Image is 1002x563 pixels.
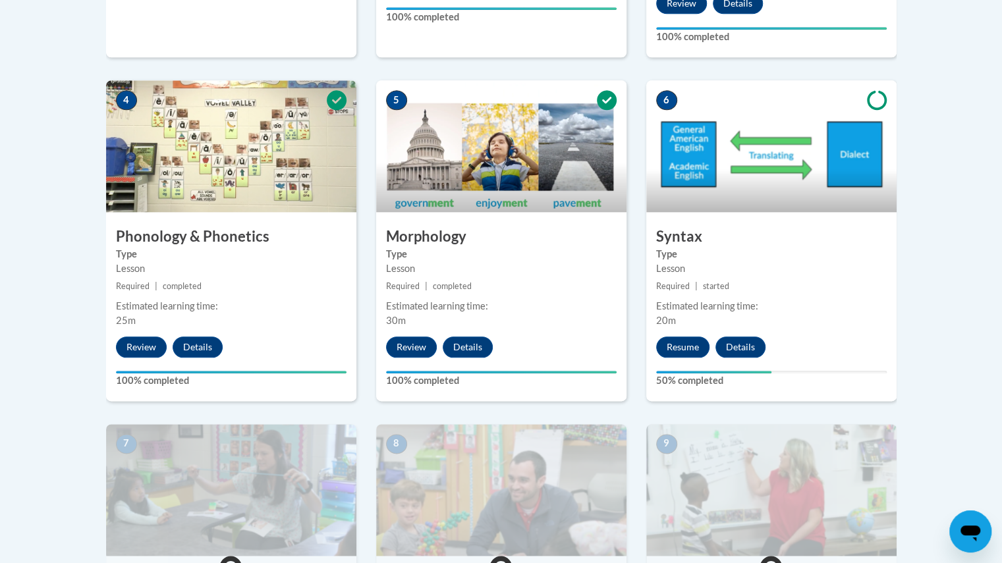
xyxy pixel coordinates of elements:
[715,336,765,358] button: Details
[106,424,356,556] img: Course Image
[116,90,137,110] span: 4
[116,281,150,291] span: Required
[425,281,428,291] span: |
[386,247,617,261] label: Type
[106,227,356,247] h3: Phonology & Phonetics
[656,336,710,358] button: Resume
[656,281,690,291] span: Required
[656,90,677,110] span: 6
[376,424,626,556] img: Course Image
[116,315,136,326] span: 25m
[116,373,347,388] label: 100% completed
[386,7,617,10] div: Your progress
[656,261,887,276] div: Lesson
[656,434,677,454] span: 9
[656,30,887,44] label: 100% completed
[386,299,617,313] div: Estimated learning time:
[116,371,347,373] div: Your progress
[656,373,887,388] label: 50% completed
[386,371,617,373] div: Your progress
[116,261,347,276] div: Lesson
[656,371,771,373] div: Your progress
[116,434,137,454] span: 7
[646,424,897,556] img: Course Image
[155,281,157,291] span: |
[116,299,347,313] div: Estimated learning time:
[376,227,626,247] h3: Morphology
[386,315,406,326] span: 30m
[646,80,897,212] img: Course Image
[116,247,347,261] label: Type
[695,281,698,291] span: |
[386,373,617,388] label: 100% completed
[656,247,887,261] label: Type
[386,336,437,358] button: Review
[173,336,223,358] button: Details
[106,80,356,212] img: Course Image
[386,281,420,291] span: Required
[703,281,729,291] span: started
[116,336,167,358] button: Review
[646,227,897,247] h3: Syntax
[386,261,617,276] div: Lesson
[163,281,202,291] span: completed
[386,434,407,454] span: 8
[386,90,407,110] span: 5
[949,510,991,552] iframe: Button to launch messaging window, conversation in progress
[656,27,887,30] div: Your progress
[443,336,493,358] button: Details
[433,281,472,291] span: completed
[656,299,887,313] div: Estimated learning time:
[386,10,617,24] label: 100% completed
[376,80,626,212] img: Course Image
[656,315,676,326] span: 20m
